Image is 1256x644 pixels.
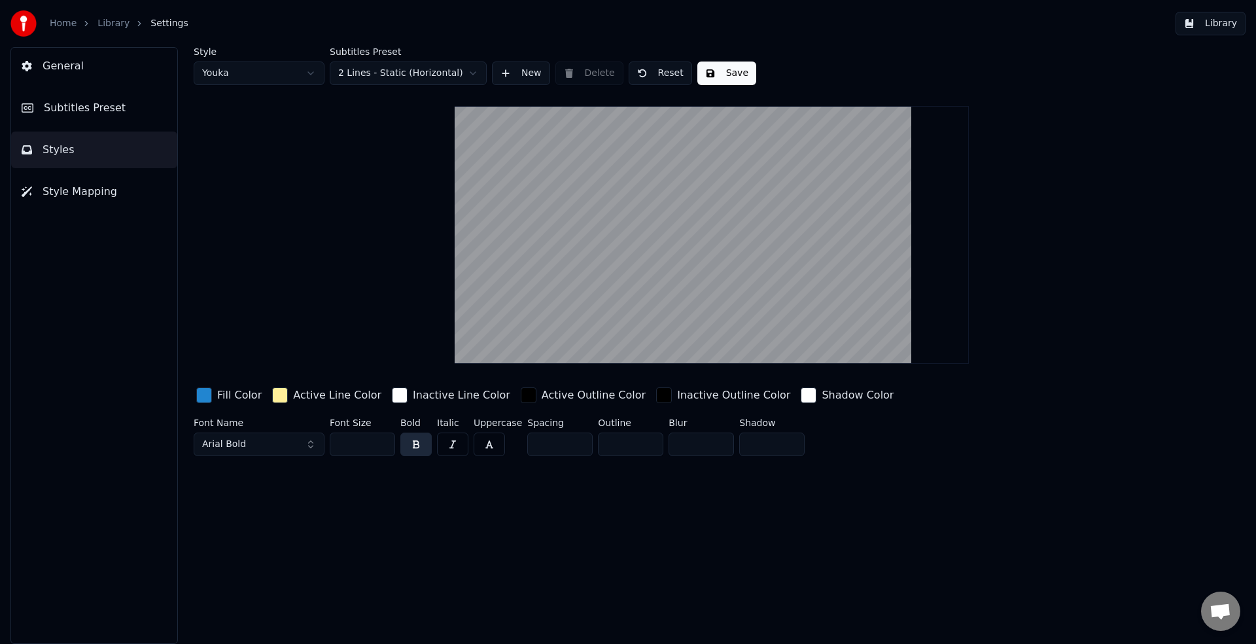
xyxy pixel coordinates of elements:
[518,385,648,406] button: Active Outline Color
[11,90,177,126] button: Subtitles Preset
[10,10,37,37] img: youka
[474,418,522,427] label: Uppercase
[217,387,262,403] div: Fill Color
[400,418,432,427] label: Bold
[330,47,487,56] label: Subtitles Preset
[11,132,177,168] button: Styles
[330,418,395,427] label: Font Size
[739,418,805,427] label: Shadow
[697,62,756,85] button: Save
[150,17,188,30] span: Settings
[798,385,896,406] button: Shadow Color
[270,385,384,406] button: Active Line Color
[43,58,84,74] span: General
[629,62,692,85] button: Reset
[1201,592,1240,631] div: Open chat
[492,62,550,85] button: New
[202,438,246,451] span: Arial Bold
[50,17,188,30] nav: breadcrumb
[43,184,117,200] span: Style Mapping
[527,418,593,427] label: Spacing
[194,385,264,406] button: Fill Color
[194,418,324,427] label: Font Name
[293,387,381,403] div: Active Line Color
[11,48,177,84] button: General
[11,173,177,210] button: Style Mapping
[437,418,468,427] label: Italic
[97,17,130,30] a: Library
[194,47,324,56] label: Style
[1176,12,1246,35] button: Library
[669,418,734,427] label: Blur
[598,418,663,427] label: Outline
[822,387,894,403] div: Shadow Color
[43,142,75,158] span: Styles
[44,100,126,116] span: Subtitles Preset
[654,385,793,406] button: Inactive Outline Color
[50,17,77,30] a: Home
[677,387,790,403] div: Inactive Outline Color
[389,385,513,406] button: Inactive Line Color
[413,387,510,403] div: Inactive Line Color
[542,387,646,403] div: Active Outline Color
